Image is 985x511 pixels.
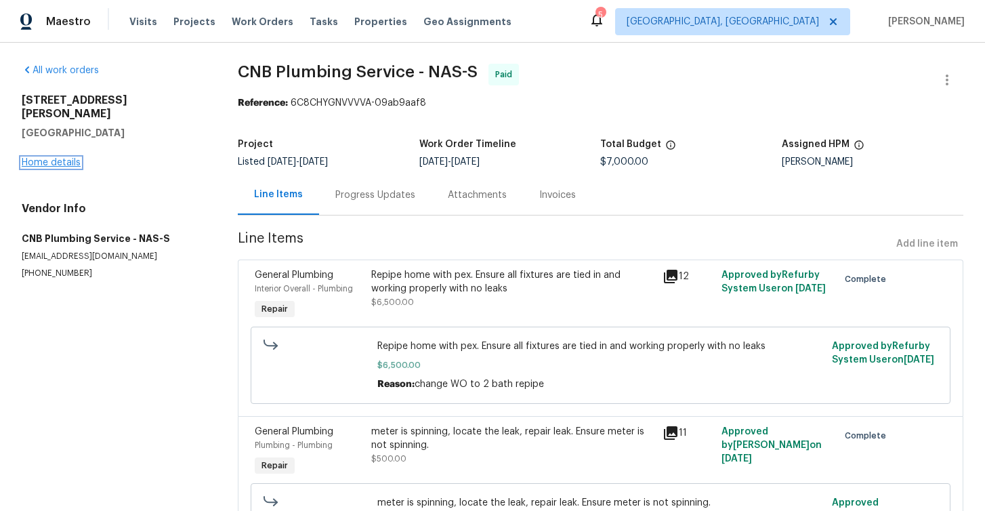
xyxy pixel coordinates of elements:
h4: Vendor Info [22,202,205,216]
h5: Work Order Timeline [419,140,516,149]
div: 6C8CHYGNVVVVA-09ab9aaf8 [238,96,963,110]
span: [PERSON_NAME] [883,15,965,28]
div: Invoices [539,188,576,202]
span: Repipe home with pex. Ensure all fixtures are tied in and working properly with no leaks [377,340,824,353]
span: [DATE] [419,157,448,167]
p: [PHONE_NUMBER] [22,268,205,279]
span: Reason: [377,380,415,389]
h5: Total Budget [600,140,661,149]
h5: Assigned HPM [782,140,850,149]
span: General Plumbing [255,427,333,436]
span: Approved by Refurby System User on [721,270,826,293]
p: [EMAIL_ADDRESS][DOMAIN_NAME] [22,251,205,262]
span: Work Orders [232,15,293,28]
span: [DATE] [451,157,480,167]
h5: [GEOGRAPHIC_DATA] [22,126,205,140]
a: Home details [22,158,81,167]
span: The hpm assigned to this work order. [854,140,864,157]
span: Repair [256,302,293,316]
span: [DATE] [904,355,934,365]
span: Maestro [46,15,91,28]
a: All work orders [22,66,99,75]
span: General Plumbing [255,270,333,280]
span: - [419,157,480,167]
div: Line Items [254,188,303,201]
h5: Project [238,140,273,149]
span: Complete [845,272,892,286]
span: Repair [256,459,293,472]
span: The total cost of line items that have been proposed by Opendoor. This sum includes line items th... [665,140,676,157]
span: Interior Overall - Plumbing [255,285,353,293]
span: change WO to 2 bath repipe [415,380,544,389]
span: $7,000.00 [600,157,648,167]
span: $500.00 [371,455,406,463]
div: [PERSON_NAME] [782,157,963,167]
span: [DATE] [721,454,752,464]
span: [DATE] [268,157,296,167]
span: $6,500.00 [377,359,824,372]
span: Complete [845,429,892,443]
span: $6,500.00 [371,298,414,306]
span: [DATE] [795,284,826,293]
div: 12 [663,268,713,285]
span: Tasks [310,17,338,26]
div: Repipe home with pex. Ensure all fixtures are tied in and working properly with no leaks [371,268,655,295]
div: Attachments [448,188,507,202]
span: Listed [238,157,328,167]
div: 5 [595,8,605,22]
h2: [STREET_ADDRESS][PERSON_NAME] [22,94,205,121]
span: Properties [354,15,407,28]
span: [GEOGRAPHIC_DATA], [GEOGRAPHIC_DATA] [627,15,819,28]
b: Reference: [238,98,288,108]
span: - [268,157,328,167]
span: meter is spinning, locate the leak, repair leak. Ensure meter is not spinning. [377,496,824,510]
span: Approved by [PERSON_NAME] on [721,427,822,464]
span: Paid [495,68,518,81]
span: Approved by Refurby System User on [832,342,934,365]
div: Progress Updates [335,188,415,202]
div: 11 [663,425,713,441]
span: Line Items [238,232,891,257]
h5: CNB Plumbing Service - NAS-S [22,232,205,245]
span: Plumbing - Plumbing [255,441,333,449]
span: Geo Assignments [423,15,511,28]
span: CNB Plumbing Service - NAS-S [238,64,478,80]
span: Visits [129,15,157,28]
div: meter is spinning, locate the leak, repair leak. Ensure meter is not spinning. [371,425,655,452]
span: Projects [173,15,215,28]
span: [DATE] [299,157,328,167]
